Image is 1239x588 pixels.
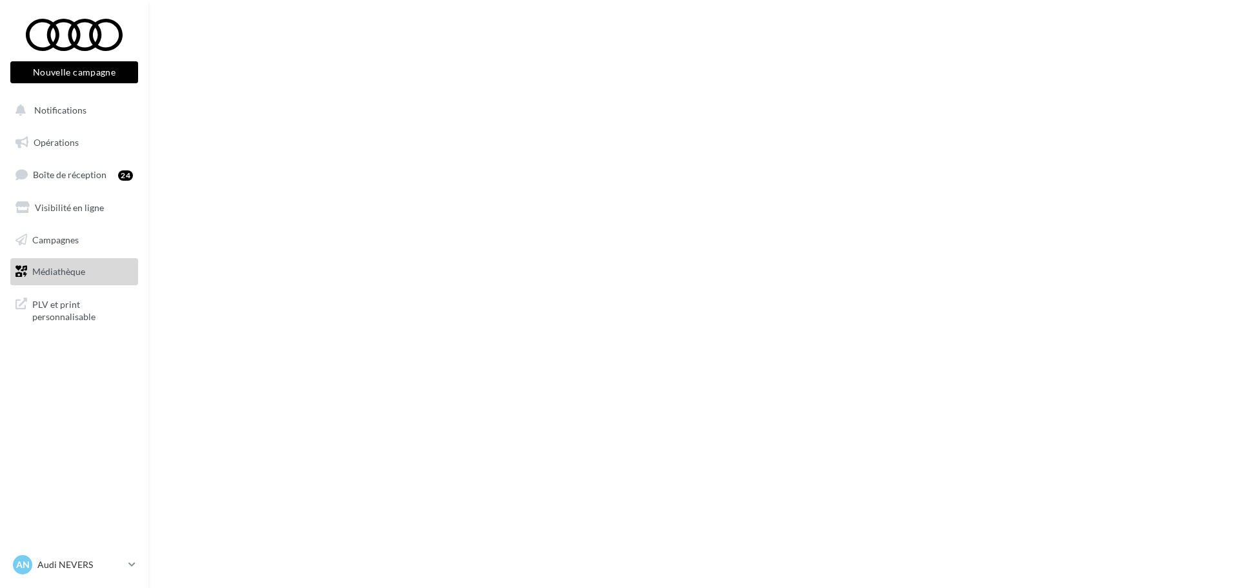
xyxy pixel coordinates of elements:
span: Notifications [34,105,86,116]
span: Opérations [34,137,79,148]
span: Médiathèque [32,266,85,277]
a: Campagnes [8,227,141,254]
span: AN [16,558,30,571]
button: Nouvelle campagne [10,61,138,83]
button: Notifications [8,97,136,124]
div: 24 [118,170,133,181]
a: Opérations [8,129,141,156]
a: Visibilité en ligne [8,194,141,221]
p: Audi NEVERS [37,558,123,571]
span: PLV et print personnalisable [32,296,133,323]
a: Médiathèque [8,258,141,285]
span: Boîte de réception [33,169,106,180]
a: AN Audi NEVERS [10,553,138,577]
span: Campagnes [32,234,79,245]
a: PLV et print personnalisable [8,290,141,329]
span: Visibilité en ligne [35,202,104,213]
a: Boîte de réception24 [8,161,141,188]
